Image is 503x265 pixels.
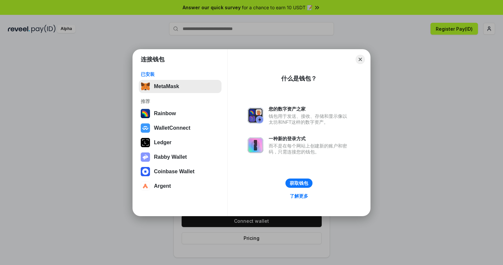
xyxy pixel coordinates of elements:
div: Coinbase Wallet [154,169,194,175]
button: Rainbow [139,107,222,120]
div: 了解更多 [290,193,308,199]
div: 什么是钱包？ [281,75,317,83]
button: Argent [139,180,222,193]
button: MetaMask [139,80,222,93]
div: 已安装 [141,71,220,77]
div: 一种新的登录方式 [269,136,350,142]
div: Rabby Wallet [154,154,187,160]
button: 获取钱包 [285,179,312,188]
button: Ledger [139,136,222,149]
div: 而不是在每个网站上创建新的账户和密码，只需连接您的钱包。 [269,143,350,155]
h1: 连接钱包 [141,55,164,63]
div: 钱包用于发送、接收、存储和显示像以太坊和NFT这样的数字资产。 [269,113,350,125]
button: Close [356,55,365,64]
img: svg+xml,%3Csvg%20width%3D%2228%22%20height%3D%2228%22%20viewBox%3D%220%200%2028%2028%22%20fill%3D... [141,182,150,191]
div: MetaMask [154,83,179,89]
div: Argent [154,183,171,189]
img: svg+xml,%3Csvg%20xmlns%3D%22http%3A%2F%2Fwww.w3.org%2F2000%2Fsvg%22%20width%3D%2228%22%20height%3... [141,138,150,147]
div: 推荐 [141,98,220,104]
img: svg+xml,%3Csvg%20xmlns%3D%22http%3A%2F%2Fwww.w3.org%2F2000%2Fsvg%22%20fill%3D%22none%22%20viewBox... [248,137,263,153]
button: WalletConnect [139,121,222,135]
img: svg+xml,%3Csvg%20xmlns%3D%22http%3A%2F%2Fwww.w3.org%2F2000%2Fsvg%22%20fill%3D%22none%22%20viewBox... [141,152,150,162]
div: 获取钱包 [290,180,308,186]
div: Rainbow [154,111,176,116]
div: WalletConnect [154,125,191,131]
img: svg+xml,%3Csvg%20width%3D%22120%22%20height%3D%22120%22%20viewBox%3D%220%200%20120%20120%22%20fil... [141,109,150,118]
div: 您的数字资产之家 [269,106,350,112]
img: svg+xml,%3Csvg%20xmlns%3D%22http%3A%2F%2Fwww.w3.org%2F2000%2Fsvg%22%20fill%3D%22none%22%20viewBox... [248,108,263,123]
img: svg+xml,%3Csvg%20fill%3D%22none%22%20height%3D%2233%22%20viewBox%3D%220%200%2035%2033%22%20width%... [141,82,150,91]
a: 了解更多 [286,192,312,200]
button: Rabby Wallet [139,150,222,164]
button: Coinbase Wallet [139,165,222,178]
img: svg+xml,%3Csvg%20width%3D%2228%22%20height%3D%2228%22%20viewBox%3D%220%200%2028%2028%22%20fill%3D... [141,123,150,133]
div: Ledger [154,140,171,146]
img: svg+xml,%3Csvg%20width%3D%2228%22%20height%3D%2228%22%20viewBox%3D%220%200%2028%2028%22%20fill%3D... [141,167,150,176]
